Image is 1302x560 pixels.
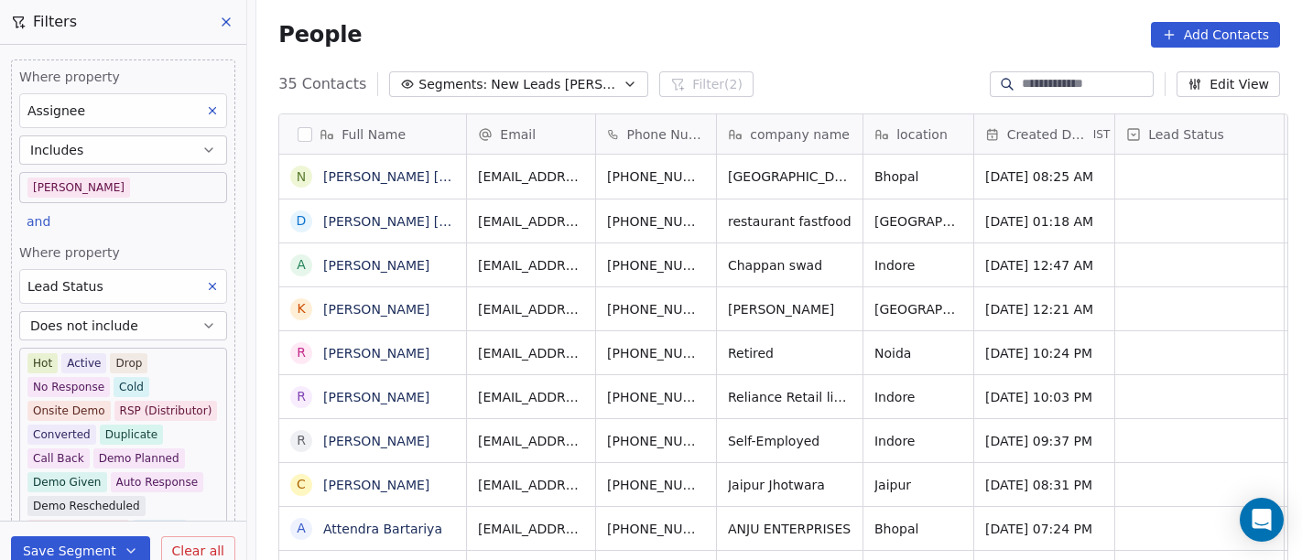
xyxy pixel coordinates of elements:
span: [PHONE_NUMBER] [607,344,705,362]
span: [DATE] 09:37 PM [985,432,1103,450]
div: A [298,255,307,275]
button: Add Contacts [1151,22,1280,48]
span: [EMAIL_ADDRESS][DOMAIN_NAME] [478,256,584,275]
span: [GEOGRAPHIC_DATA] [DOMAIN_NAME]. [728,167,852,186]
span: Jaipur Jhotwara [728,476,852,494]
span: [EMAIL_ADDRESS][DOMAIN_NAME] [478,344,584,362]
span: [PHONE_NUMBER] [607,256,705,275]
span: Indore [874,388,962,406]
span: [EMAIL_ADDRESS][DOMAIN_NAME] [478,520,584,538]
span: [EMAIL_ADDRESS][DOMAIN_NAME] [478,476,584,494]
div: R [297,387,306,406]
a: [PERSON_NAME] [323,390,429,404]
span: [PHONE_NUMBER] [607,212,705,231]
button: Edit View [1177,71,1280,97]
span: Reliance Retail limited [728,388,852,406]
span: [DATE] 08:31 PM [985,476,1103,494]
span: [GEOGRAPHIC_DATA] [874,212,962,231]
span: [EMAIL_ADDRESS][DOMAIN_NAME] [478,300,584,318]
span: Lead Status [1148,125,1224,144]
a: [PERSON_NAME] [PERSON_NAME] [323,169,540,184]
span: [PHONE_NUMBER] [607,388,705,406]
span: location [896,125,948,144]
span: Created Date [1007,125,1090,144]
span: Email [500,125,536,144]
span: [EMAIL_ADDRESS][DOMAIN_NAME] [478,212,584,231]
a: [PERSON_NAME] [323,258,429,273]
span: [EMAIL_ADDRESS][DOMAIN_NAME] [478,388,584,406]
span: People [278,21,362,48]
span: Phone Number [626,125,705,144]
span: [DATE] 12:47 AM [985,256,1103,275]
a: Attendra Bartariya [323,522,442,536]
span: Chappan swad [728,256,852,275]
div: Created DateIST [974,114,1114,154]
span: Segments: [418,75,487,94]
span: [PHONE_NUMBER] [607,476,705,494]
span: [EMAIL_ADDRESS][DOMAIN_NAME] [478,167,584,186]
span: [PHONE_NUMBER] [607,432,705,450]
div: N [297,167,306,187]
span: Jaipur [874,476,962,494]
div: R [297,343,306,362]
span: Indore [874,432,962,450]
span: [DATE] 10:24 PM [985,344,1103,362]
div: C [297,475,306,494]
span: Bhopal [874,520,962,538]
a: [PERSON_NAME] [323,346,429,361]
span: [PHONE_NUMBER] [607,300,705,318]
a: [PERSON_NAME] [323,478,429,492]
span: ANJU ENTERPRISES [728,520,852,538]
span: [GEOGRAPHIC_DATA] [874,300,962,318]
span: [DATE] 07:24 PM [985,520,1103,538]
span: [PHONE_NUMBER] [607,520,705,538]
span: Noida [874,344,962,362]
span: [DATE] 01:18 AM [985,212,1103,231]
span: [DATE] 10:03 PM [985,388,1103,406]
div: D [297,211,307,231]
div: Full Name [279,114,466,154]
span: company name [750,125,850,144]
span: [PHONE_NUMBER] [607,167,705,186]
button: Filter(2) [659,71,754,97]
div: Open Intercom Messenger [1240,498,1284,542]
div: Phone Number [596,114,716,154]
span: Self-Employed [728,432,852,450]
span: Bhopal [874,167,962,186]
div: company name [717,114,863,154]
span: [DATE] 08:25 AM [985,167,1103,186]
span: Indore [874,256,962,275]
div: location [863,114,973,154]
div: K [298,299,306,318]
span: 35 Contacts [278,73,366,95]
span: Retired [728,344,852,362]
div: A [298,519,307,538]
span: restaurant fastfood [728,212,852,231]
span: [PERSON_NAME] [728,300,852,318]
a: [PERSON_NAME] [323,302,429,317]
a: [PERSON_NAME] [PERSON_NAME] [323,214,540,229]
div: Lead Status [1115,114,1284,154]
span: [EMAIL_ADDRESS][DOMAIN_NAME] [478,432,584,450]
span: New Leads [PERSON_NAME] [491,75,619,94]
span: IST [1093,127,1111,142]
a: [PERSON_NAME] [323,434,429,448]
div: R [297,431,306,450]
div: Email [467,114,595,154]
span: Full Name [342,125,406,144]
span: [DATE] 12:21 AM [985,300,1103,318]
